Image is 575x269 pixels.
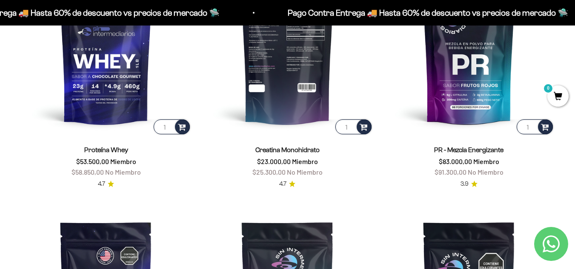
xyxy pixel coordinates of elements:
[105,168,141,176] span: No Miembro
[435,168,466,176] span: $91.300,00
[279,179,295,189] a: 4.74.7 de 5.0 estrellas
[98,179,114,189] a: 4.74.7 de 5.0 estrellas
[84,146,128,153] a: Proteína Whey
[543,83,553,93] mark: 0
[547,92,569,102] a: 0
[76,157,109,165] span: $53.500,00
[285,6,565,20] p: Pago Contra Entrega 🚚 Hasta 60% de descuento vs precios de mercado 🛸
[287,168,323,176] span: No Miembro
[279,179,286,189] span: 4.7
[110,157,136,165] span: Miembro
[252,168,286,176] span: $25.300,00
[461,179,478,189] a: 3.93.9 de 5.0 estrellas
[72,168,104,176] span: $58.850,00
[468,168,503,176] span: No Miembro
[257,157,291,165] span: $23.000,00
[98,179,105,189] span: 4.7
[473,157,499,165] span: Miembro
[255,146,320,153] a: Creatina Monohidrato
[434,146,503,153] a: PR - Mezcla Energizante
[461,179,469,189] span: 3.9
[292,157,318,165] span: Miembro
[439,157,472,165] span: $83.000,00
